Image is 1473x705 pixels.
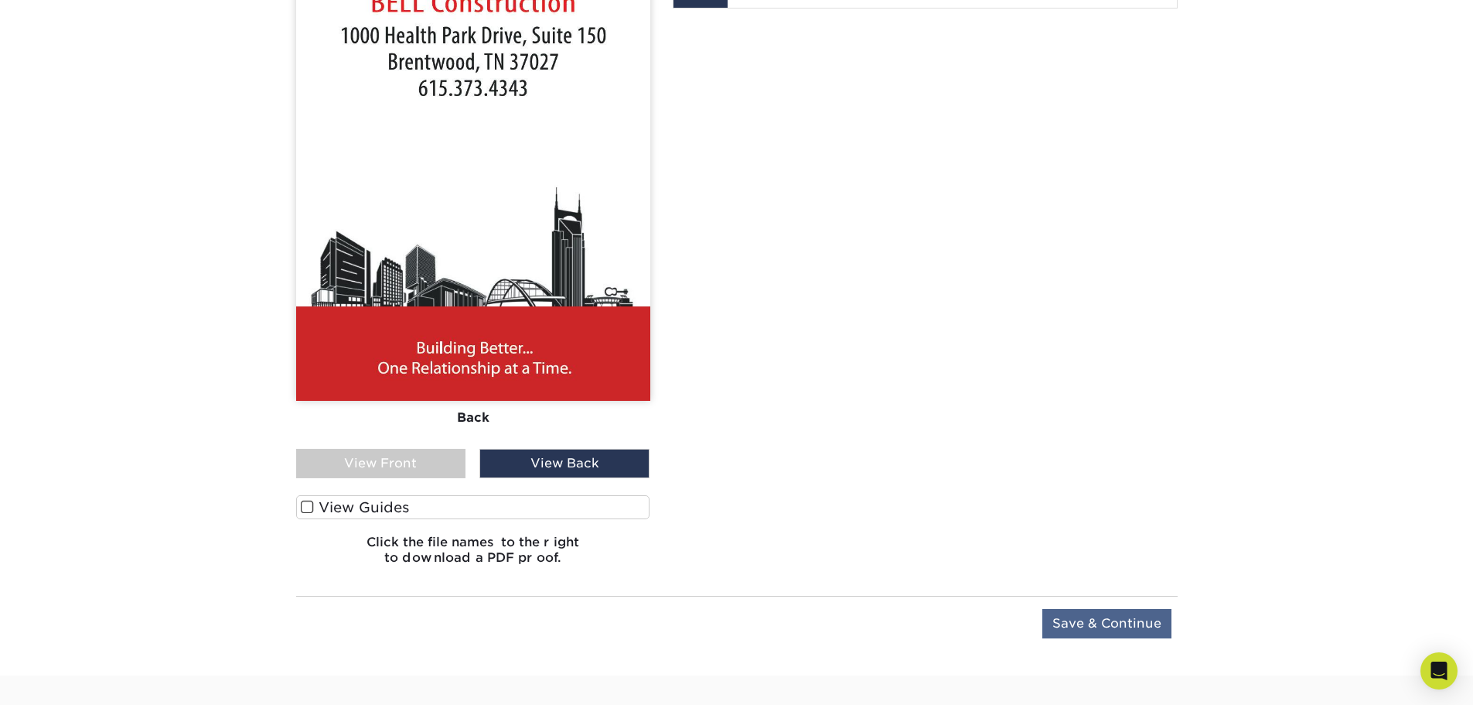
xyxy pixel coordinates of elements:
[1420,652,1458,690] div: Open Intercom Messenger
[296,449,466,478] div: View Front
[296,495,650,519] label: View Guides
[1042,609,1171,638] input: Save & Continue
[296,401,650,435] div: Back
[479,449,650,478] div: View Back
[296,535,650,577] h6: Click the file names to the right to download a PDF proof.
